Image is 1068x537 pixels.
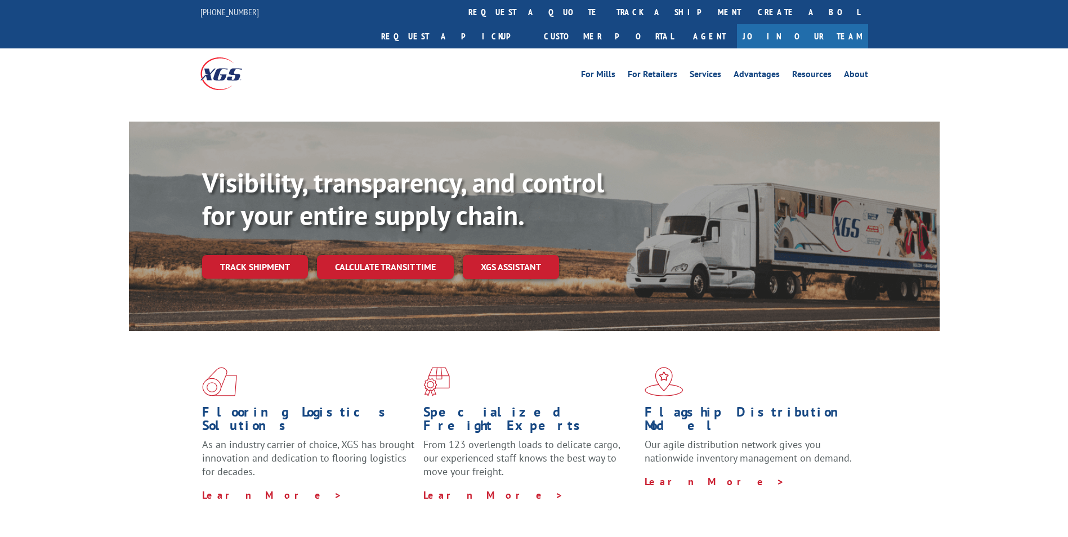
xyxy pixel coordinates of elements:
a: Calculate transit time [317,255,454,279]
h1: Specialized Freight Experts [423,405,636,438]
a: Agent [682,24,737,48]
a: Services [690,70,721,82]
a: For Mills [581,70,615,82]
a: Customer Portal [535,24,682,48]
a: Learn More > [645,475,785,488]
a: Learn More > [423,489,564,502]
p: From 123 overlength loads to delicate cargo, our experienced staff knows the best way to move you... [423,438,636,488]
span: Our agile distribution network gives you nationwide inventory management on demand. [645,438,852,464]
img: xgs-icon-focused-on-flooring-red [423,367,450,396]
a: Resources [792,70,832,82]
a: XGS ASSISTANT [463,255,559,279]
a: Request a pickup [373,24,535,48]
a: For Retailers [628,70,677,82]
img: xgs-icon-total-supply-chain-intelligence-red [202,367,237,396]
a: Track shipment [202,255,308,279]
a: Advantages [734,70,780,82]
span: As an industry carrier of choice, XGS has brought innovation and dedication to flooring logistics... [202,438,414,478]
img: xgs-icon-flagship-distribution-model-red [645,367,683,396]
a: [PHONE_NUMBER] [200,6,259,17]
h1: Flooring Logistics Solutions [202,405,415,438]
a: About [844,70,868,82]
h1: Flagship Distribution Model [645,405,857,438]
a: Join Our Team [737,24,868,48]
a: Learn More > [202,489,342,502]
b: Visibility, transparency, and control for your entire supply chain. [202,165,604,232]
